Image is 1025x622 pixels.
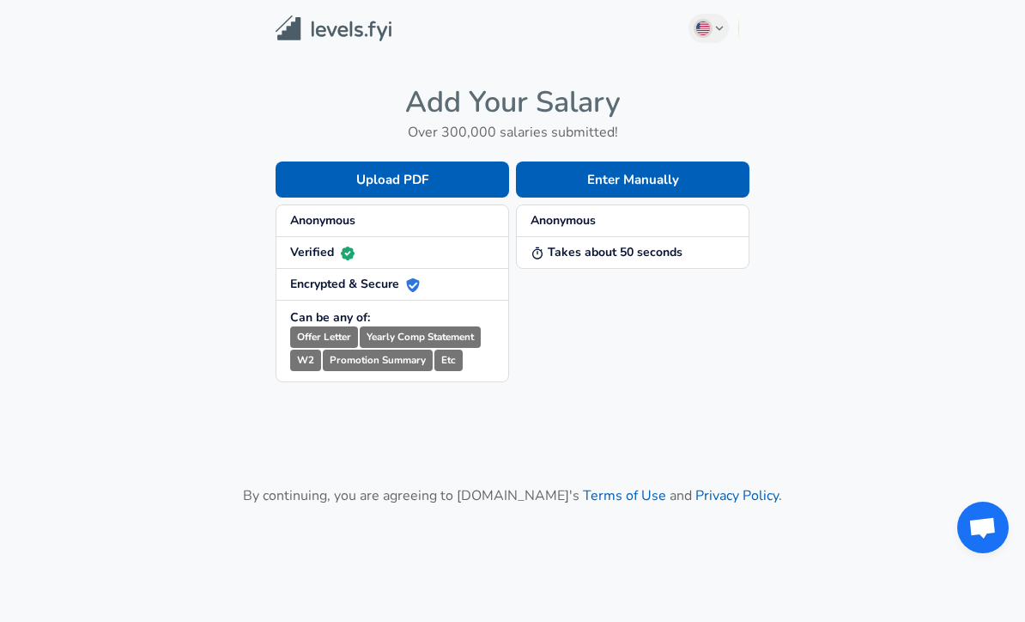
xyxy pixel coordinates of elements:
[276,162,509,198] button: Upload PDF
[323,350,433,371] small: Promotion Summary
[516,162,749,198] button: Enter Manually
[290,350,321,371] small: W2
[290,244,355,260] strong: Verified
[695,486,779,505] a: Privacy Policy
[276,15,391,42] img: Levels.fyi
[434,350,463,371] small: Etc
[360,326,481,348] small: Yearly Comp Statement
[957,502,1009,553] div: Open chat
[531,212,596,229] strong: Anonymous
[276,84,749,120] h4: Add Your Salary
[696,21,710,35] img: English (US)
[688,14,730,43] button: English (US)
[276,120,749,144] h6: Over 300,000 salaries submitted!
[290,276,420,292] strong: Encrypted & Secure
[290,326,358,348] small: Offer Letter
[583,486,666,505] a: Terms of Use
[531,244,682,260] strong: Takes about 50 seconds
[290,212,355,229] strong: Anonymous
[290,309,370,326] strong: Can be any of:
